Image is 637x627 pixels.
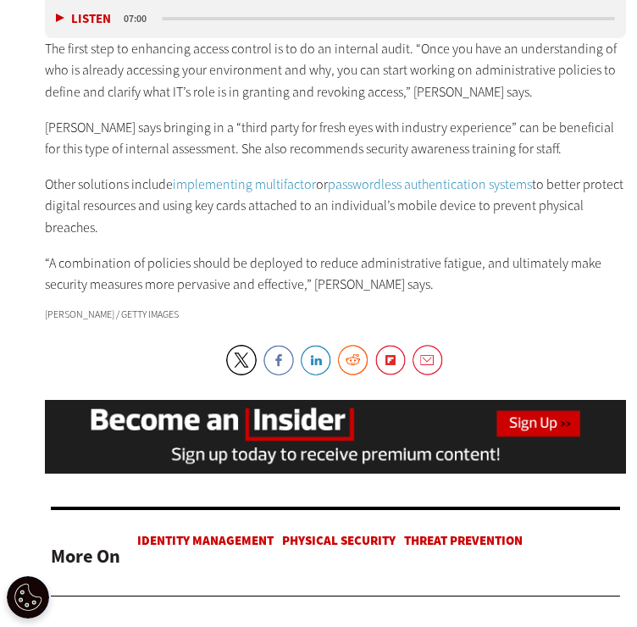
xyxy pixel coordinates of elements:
[173,175,316,193] a: implementing multifactor
[45,117,625,160] p: [PERSON_NAME] says bringing in a “third party for fresh eyes with industry experience” can be ben...
[51,540,120,574] h3: More On
[56,14,111,26] button: Listen
[7,576,49,619] div: Cookie Settings
[121,12,159,27] div: duration
[328,175,532,193] a: passwordless authentication systems
[7,576,49,619] button: Open Preferences
[137,532,274,549] a: Identity Management
[45,309,625,319] div: [PERSON_NAME] / Getty Images
[45,38,625,103] p: The first step to enhancing access control is to do an internal audit. “Once you have an understa...
[404,532,523,549] a: Threat Prevention
[45,174,625,239] p: Other solutions include or to better protect digital resources and using key cards attached to an...
[45,252,625,296] p: “A combination of policies should be deployed to reduce administrative fatigue, and ultimately ma...
[282,532,396,549] a: Physical Security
